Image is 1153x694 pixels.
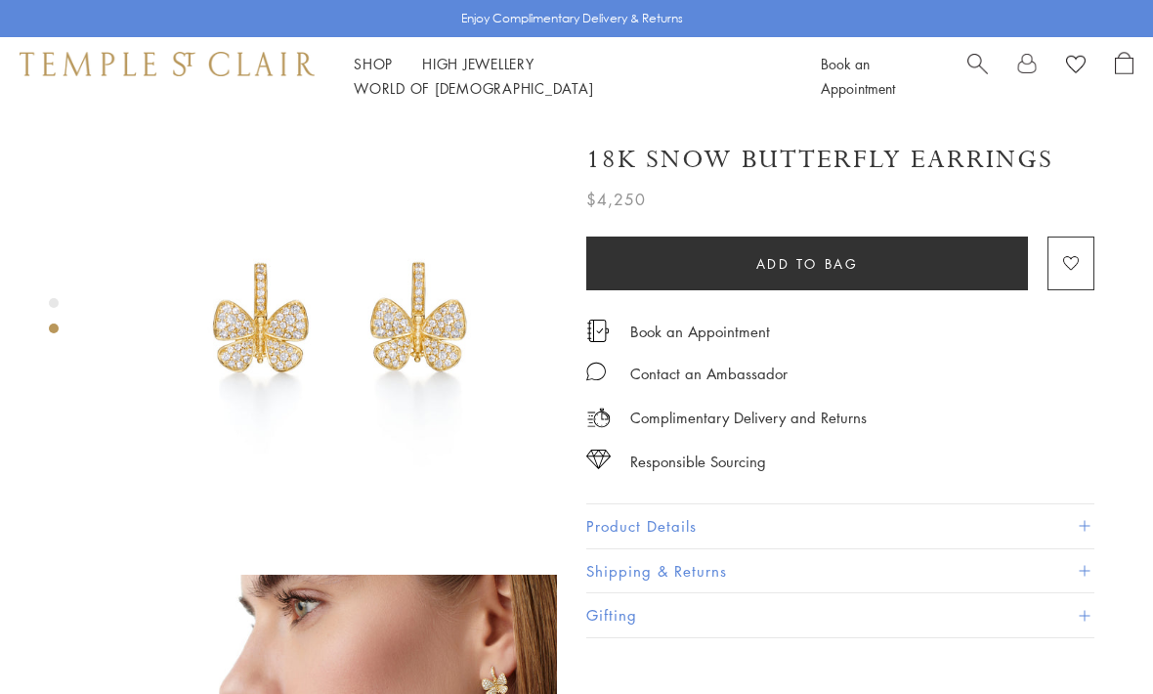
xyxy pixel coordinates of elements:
[49,293,59,349] div: Product gallery navigation
[586,450,611,469] img: icon_sourcing.svg
[586,593,1094,637] button: Gifting
[967,52,988,101] a: Search
[586,320,610,342] img: icon_appointment.svg
[422,54,534,73] a: High JewelleryHigh Jewellery
[630,406,867,430] p: Complimentary Delivery and Returns
[586,549,1094,593] button: Shipping & Returns
[1066,52,1086,81] a: View Wishlist
[1065,612,1133,674] iframe: Gorgias live chat messenger
[756,253,859,275] span: Add to bag
[630,321,770,342] a: Book an Appointment
[586,362,606,381] img: MessageIcon-01_2.svg
[586,187,646,212] span: $4,250
[354,78,593,98] a: World of [DEMOGRAPHIC_DATA]World of [DEMOGRAPHIC_DATA]
[127,115,557,545] img: 18K Snow Butterfly Earrings
[354,54,393,73] a: ShopShop
[20,52,315,75] img: Temple St. Clair
[461,9,683,28] p: Enjoy Complimentary Delivery & Returns
[586,504,1094,548] button: Product Details
[630,362,788,386] div: Contact an Ambassador
[630,450,766,474] div: Responsible Sourcing
[586,406,611,430] img: icon_delivery.svg
[586,237,1028,290] button: Add to bag
[586,143,1053,177] h1: 18K Snow Butterfly Earrings
[1115,52,1133,101] a: Open Shopping Bag
[354,52,777,101] nav: Main navigation
[821,54,895,98] a: Book an Appointment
